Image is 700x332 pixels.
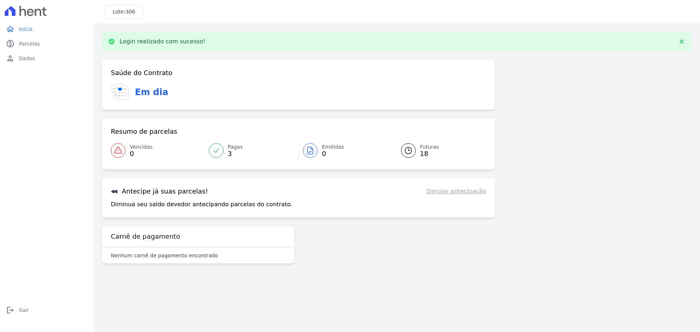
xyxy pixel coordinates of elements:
span: Parcelas [19,40,40,47]
h3: Antecipe já suas parcelas! [111,187,208,196]
span: Emitidas [322,143,344,151]
span: Pagas [228,143,243,151]
i: paid [6,39,15,48]
p: Nenhum carnê de pagamento encontrado [111,252,218,259]
span: Dados [19,55,35,62]
a: logoutSair [3,303,90,317]
h3: Lote: [113,8,135,16]
a: Vencidas 0 [111,140,205,161]
a: Simular antecipação [426,187,486,196]
span: 3 [228,151,243,157]
a: homeInício [3,22,90,36]
span: Futuras [420,143,439,151]
a: Emitidas 0 [299,140,392,161]
p: Diminua seu saldo devedor antecipando parcelas do contrato. [111,200,292,209]
p: Login realizado com sucesso! [120,38,206,45]
h3: Resumo de parcelas [111,127,177,136]
h3: Em dia [135,86,168,99]
a: Futuras 18 [392,140,486,161]
h3: Saúde do Contrato [111,69,172,77]
a: personDados [3,51,90,66]
span: 0 [130,151,152,157]
span: 306 [125,9,135,15]
a: Pagas 3 [205,140,299,161]
span: 0 [322,151,344,157]
a: paidParcelas [3,36,90,51]
h3: Carnê de pagamento [111,232,180,241]
span: Início [19,26,32,33]
i: logout [6,306,15,315]
span: Sair [19,306,29,314]
i: home [6,25,15,34]
i: person [6,54,15,63]
span: Vencidas [130,143,152,151]
span: 18 [420,151,439,157]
